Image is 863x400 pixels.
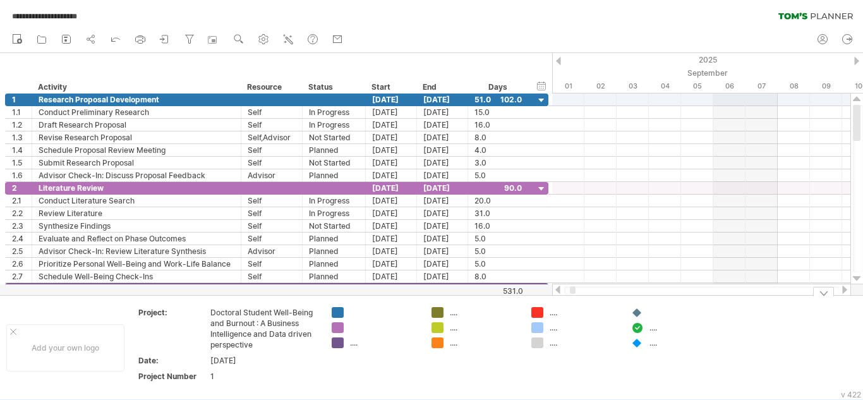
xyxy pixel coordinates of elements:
div: In Progress [309,106,359,118]
div: 16.0 [474,119,522,131]
div: 1.4 [12,144,32,156]
div: 2.7 [12,270,32,282]
div: Self [248,233,296,245]
div: Wednesday, 3 September 2025 [617,80,649,93]
div: .... [350,337,419,348]
div: Self [248,220,296,232]
div: Ethics Review Board Submission [39,283,234,295]
div: [DATE] [417,258,468,270]
div: Saturday, 6 September 2025 [713,80,745,93]
div: Not Started [309,157,359,169]
div: 1 [210,371,317,382]
div: Schedule Proposal Review Meeting [39,144,234,156]
div: Resource [247,81,295,94]
div: Self [248,106,296,118]
div: 3 [12,283,32,295]
div: [DATE] [417,283,468,295]
div: 531.0 [469,286,523,296]
div: Self [248,144,296,156]
div: [DATE] [366,195,417,207]
div: Sunday, 7 September 2025 [745,80,778,93]
div: Planned [309,270,359,282]
div: Schedule Well-Being Check-Ins [39,270,234,282]
div: [DATE] [417,169,468,181]
div: [DATE] [417,144,468,156]
div: 8.0 [474,131,522,143]
div: Synthesize Findings [39,220,234,232]
div: Prioritize Personal Well-Being and Work-Life Balance [39,258,234,270]
div: [DATE] [417,106,468,118]
div: 1.6 [12,169,32,181]
div: 5.0 [474,245,522,257]
div: [DATE] [417,195,468,207]
div: hide legend [813,287,834,296]
div: Review Literature [39,207,234,219]
div: [DATE] [366,270,417,282]
div: Conduct Preliminary Research [39,106,234,118]
div: Planned [309,169,359,181]
div: Self [248,195,296,207]
div: 5.0 [474,169,522,181]
div: 2.2 [12,207,32,219]
div: Planned [309,144,359,156]
div: [DATE] [417,220,468,232]
div: Tuesday, 2 September 2025 [584,80,617,93]
div: In Progress [309,207,359,219]
div: [DATE] [366,233,417,245]
div: Start [371,81,409,94]
div: Project: [138,307,208,318]
div: 8.0 [474,270,522,282]
div: 2.1 [12,195,32,207]
div: Submit Research Proposal [39,157,234,169]
div: Monday, 8 September 2025 [778,80,810,93]
div: Monday, 1 September 2025 [552,80,584,93]
div: .... [450,307,519,318]
div: 2 [12,182,32,194]
div: 1.1 [12,106,32,118]
div: [DATE] [417,131,468,143]
div: Friday, 5 September 2025 [681,80,713,93]
div: [DATE] [366,106,417,118]
div: Advisor Check-In: Review Literature Synthesis [39,245,234,257]
div: 2.3 [12,220,32,232]
div: v 422 [841,390,861,399]
div: 2.4 [12,233,32,245]
div: .... [550,322,619,333]
div: 1 [12,94,32,106]
div: [DATE] [417,94,468,106]
div: .... [649,337,718,348]
div: 15.0 [474,106,522,118]
div: Date: [138,355,208,366]
div: Advisor Check-In: Discuss Proposal Feedback [39,169,234,181]
div: [DATE] [366,258,417,270]
div: [DATE] [366,157,417,169]
div: Revise Research Proposal [39,131,234,143]
div: Add your own logo [6,324,124,372]
div: 5.0 [474,258,522,270]
div: .... [649,322,718,333]
div: 1.3 [12,131,32,143]
div: 31.0 [474,207,522,219]
div: Doctoral Student Well-Being and Burnout : A Business Intelligence and Data driven perspective [210,307,317,350]
div: [DATE] [417,119,468,131]
div: .... [550,307,619,318]
div: 4.0 [474,144,522,156]
div: 5.0 [474,233,522,245]
div: Thursday, 4 September 2025 [649,80,681,93]
div: In Progress [309,119,359,131]
div: 3.0 [474,157,522,169]
div: Tuesday, 9 September 2025 [810,80,842,93]
div: Draft Research Proposal [39,119,234,131]
div: Advisor [248,169,296,181]
div: [DATE] [366,182,417,194]
div: [DATE] [366,245,417,257]
div: [DATE] [366,119,417,131]
div: Not Started [309,220,359,232]
div: Literature Review [39,182,234,194]
div: Status [308,81,358,94]
div: In Progress [309,195,359,207]
div: 20.0 [474,195,522,207]
div: [DATE] [366,94,417,106]
div: [DATE] [417,157,468,169]
div: [DATE] [417,270,468,282]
